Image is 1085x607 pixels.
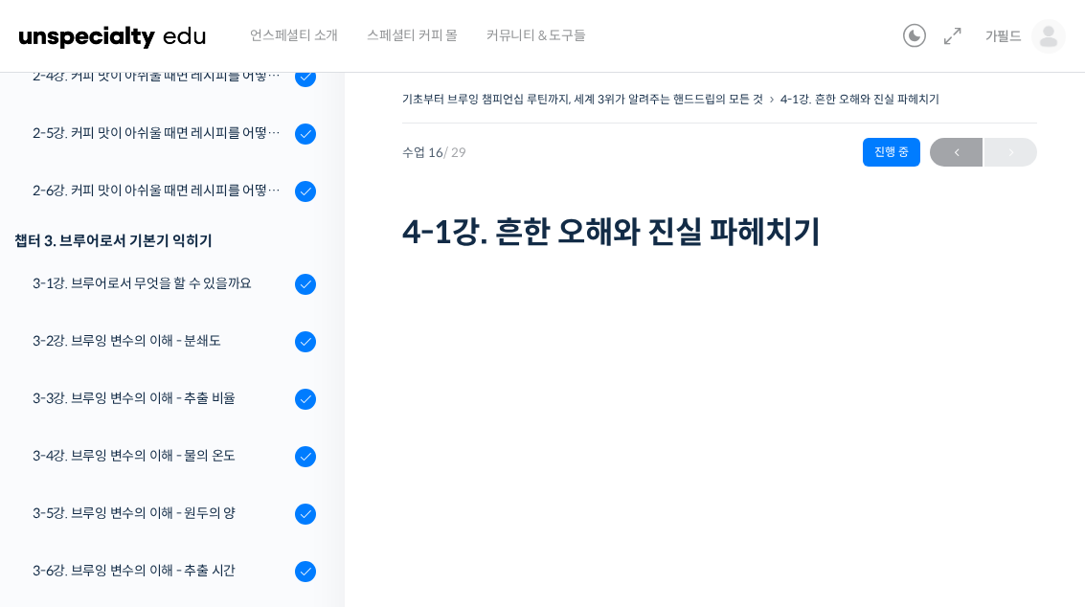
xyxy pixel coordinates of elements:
[863,138,920,167] div: 진행 중
[33,445,289,466] div: 3-4강. 브루잉 변수의 이해 - 물의 온도
[443,145,466,161] span: / 29
[175,478,198,493] span: 대화
[33,330,289,351] div: 3-2강. 브루잉 변수의 이해 - 분쇄도
[33,65,289,86] div: 2-4강. 커피 맛이 아쉬울 때면 레시피를 어떻게 수정해 보면 좋을까요? (1)
[33,123,289,144] div: 2-5강. 커피 맛이 아쉬울 때면 레시피를 어떻게 수정해 보면 좋을까요? (2)
[6,448,126,496] a: 홈
[930,138,983,167] a: ←이전
[33,273,289,294] div: 3-1강. 브루어로서 무엇을 할 수 있을까요
[33,180,289,201] div: 2-6강. 커피 맛이 아쉬울 때면 레시피를 어떻게 수정해 보면 좋을까요? (3)
[930,140,983,166] span: ←
[33,560,289,581] div: 3-6강. 브루잉 변수의 이해 - 추출 시간
[296,477,319,492] span: 설정
[985,28,1022,45] span: 가필드
[402,92,763,106] a: 기초부터 브루잉 챔피언십 루틴까지, 세계 3위가 알려주는 핸드드립의 모든 것
[60,477,72,492] span: 홈
[126,448,247,496] a: 대화
[14,228,316,254] div: 챕터 3. 브루어로서 기본기 익히기
[402,146,466,159] span: 수업 16
[247,448,368,496] a: 설정
[33,503,289,524] div: 3-5강. 브루잉 변수의 이해 - 원두의 양
[780,92,939,106] a: 4-1강. 흔한 오해와 진실 파헤치기
[33,388,289,409] div: 3-3강. 브루잉 변수의 이해 - 추출 비율
[402,214,1037,251] h1: 4-1강. 흔한 오해와 진실 파헤치기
